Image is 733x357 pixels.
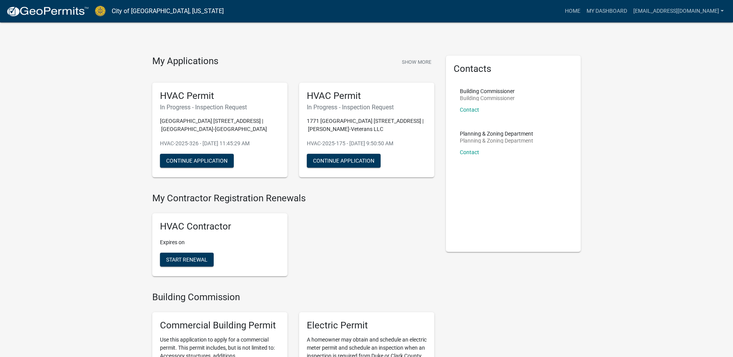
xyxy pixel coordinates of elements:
p: Planning & Zoning Department [460,131,533,136]
h4: Building Commission [152,292,434,303]
button: Start Renewal [160,253,214,267]
h5: Electric Permit [307,320,427,331]
h6: In Progress - Inspection Request [160,104,280,111]
a: Home [562,4,583,19]
p: Building Commissioner [460,95,515,101]
p: HVAC-2025-326 - [DATE] 11:45:29 AM [160,139,280,148]
button: Continue Application [307,154,381,168]
img: City of Jeffersonville, Indiana [95,6,105,16]
button: Continue Application [160,154,234,168]
button: Show More [399,56,434,68]
a: Contact [460,107,479,113]
a: [EMAIL_ADDRESS][DOMAIN_NAME] [630,4,727,19]
h5: HVAC Permit [160,90,280,102]
a: My Dashboard [583,4,630,19]
a: City of [GEOGRAPHIC_DATA], [US_STATE] [112,5,224,18]
h5: HVAC Permit [307,90,427,102]
p: HVAC-2025-175 - [DATE] 9:50:50 AM [307,139,427,148]
p: Expires on [160,238,280,246]
h4: My Applications [152,56,218,67]
span: Start Renewal [166,257,207,263]
a: Contact [460,149,479,155]
h6: In Progress - Inspection Request [307,104,427,111]
h5: HVAC Contractor [160,221,280,232]
h4: My Contractor Registration Renewals [152,193,434,204]
h5: Contacts [454,63,573,75]
p: Planning & Zoning Department [460,138,533,143]
p: Building Commissioner [460,88,515,94]
p: [GEOGRAPHIC_DATA] [STREET_ADDRESS] | [GEOGRAPHIC_DATA]-[GEOGRAPHIC_DATA] [160,117,280,133]
wm-registration-list-section: My Contractor Registration Renewals [152,193,434,282]
h5: Commercial Building Permit [160,320,280,331]
p: 1771 [GEOGRAPHIC_DATA] [STREET_ADDRESS] | [PERSON_NAME]-Veterans LLC [307,117,427,133]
